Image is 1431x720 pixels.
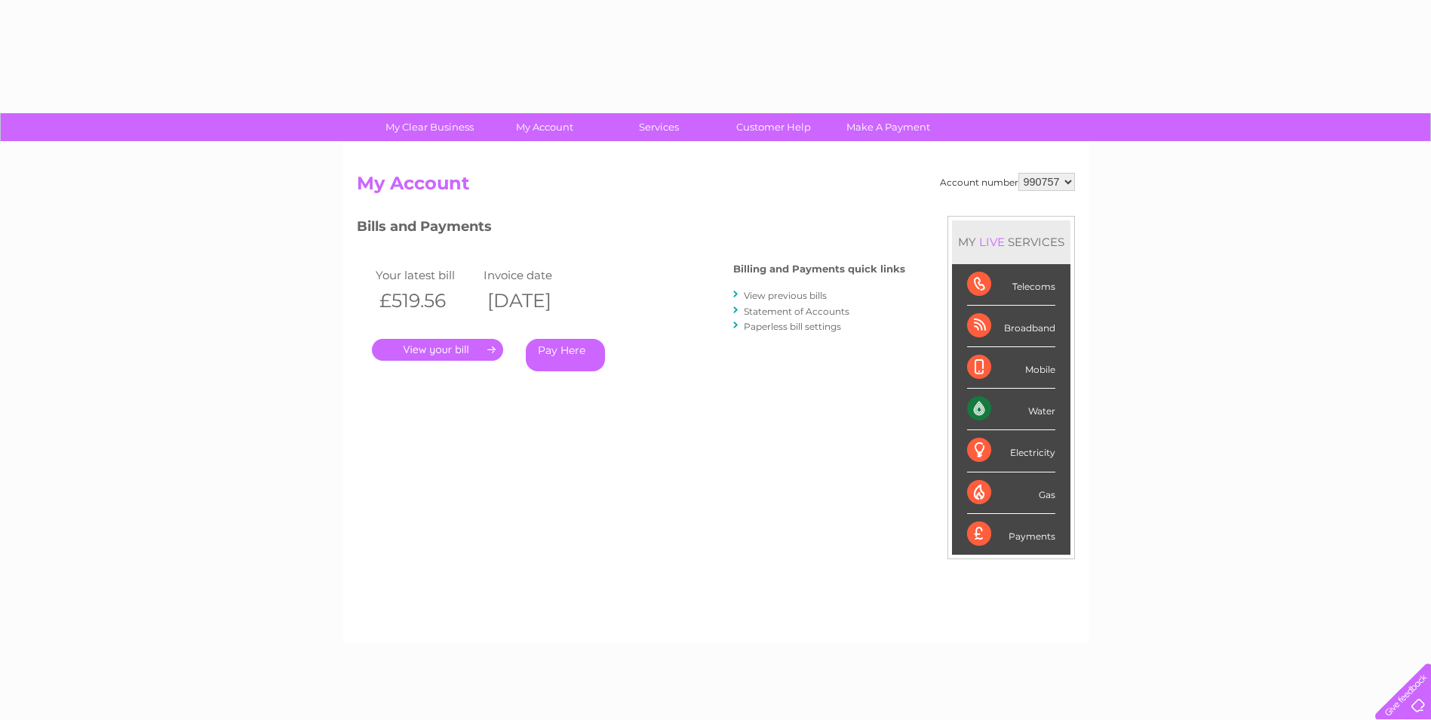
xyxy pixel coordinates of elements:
[711,113,836,141] a: Customer Help
[967,389,1055,430] div: Water
[952,220,1070,263] div: MY SERVICES
[967,514,1055,555] div: Payments
[372,339,503,361] a: .
[480,285,588,316] th: [DATE]
[744,321,841,332] a: Paperless bill settings
[372,285,481,316] th: £519.56
[597,113,721,141] a: Services
[940,173,1075,191] div: Account number
[367,113,492,141] a: My Clear Business
[967,264,1055,306] div: Telecoms
[480,265,588,285] td: Invoice date
[372,265,481,285] td: Your latest bill
[744,290,827,301] a: View previous bills
[967,472,1055,514] div: Gas
[967,347,1055,389] div: Mobile
[976,235,1008,249] div: LIVE
[826,113,950,141] a: Make A Payment
[744,306,849,317] a: Statement of Accounts
[733,263,905,275] h4: Billing and Payments quick links
[967,430,1055,472] div: Electricity
[357,216,905,242] h3: Bills and Payments
[526,339,605,371] a: Pay Here
[967,306,1055,347] div: Broadband
[482,113,606,141] a: My Account
[357,173,1075,202] h2: My Account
